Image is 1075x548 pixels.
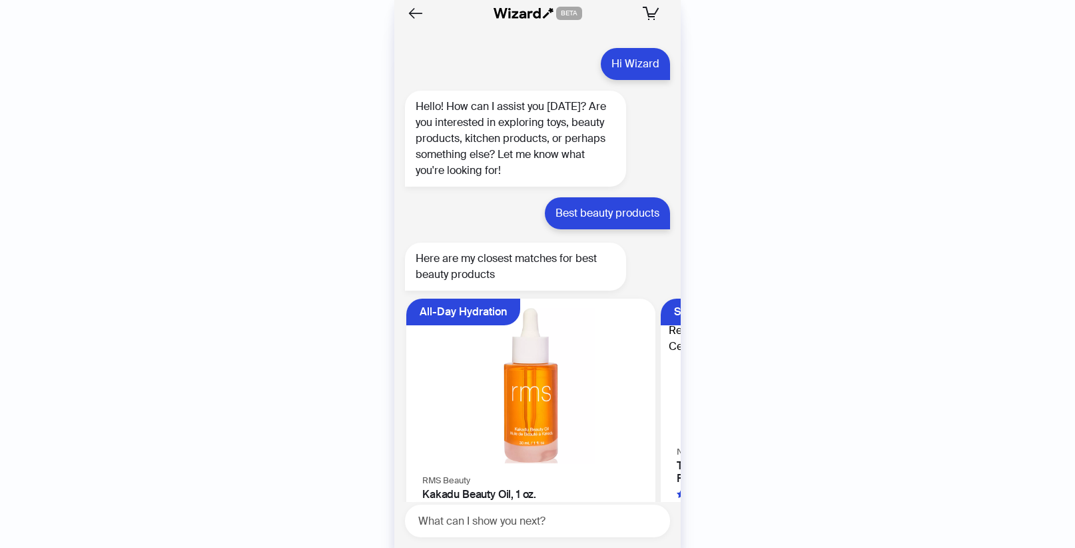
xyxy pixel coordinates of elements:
img: The Body Cream Fragrance-Free – Barrier Repair With 5% Niacinamide, 5 Essential Ceramides + Hyalu... [669,307,902,435]
div: 4.9 out of 5 stars [677,488,742,501]
div: Hello! How can I assist you [DATE]? Are you interested in exploring toys, beauty products, kitche... [405,91,626,187]
span: RMS Beauty [422,475,470,486]
div: Silky Smooth [674,299,738,325]
div: All-Day Hydration [420,299,507,325]
button: Back [405,3,426,24]
div: Here are my closest matches for best beauty products [405,243,626,291]
span: Nécessaire [677,446,723,457]
span: star [677,490,685,499]
img: Kakadu Beauty Oil, 1 oz. [414,307,647,464]
div: Best beauty products [545,197,670,229]
span: BETA [556,7,582,20]
h4: The Body Cream Fragrance-Free – Barrier Repair With 5% [MEDICAL_DATA], 5 Essential Ceramides + [M... [677,459,894,485]
h4: Kakadu Beauty Oil, 1 oz. [422,488,639,501]
div: Hi Wizard [601,48,670,80]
